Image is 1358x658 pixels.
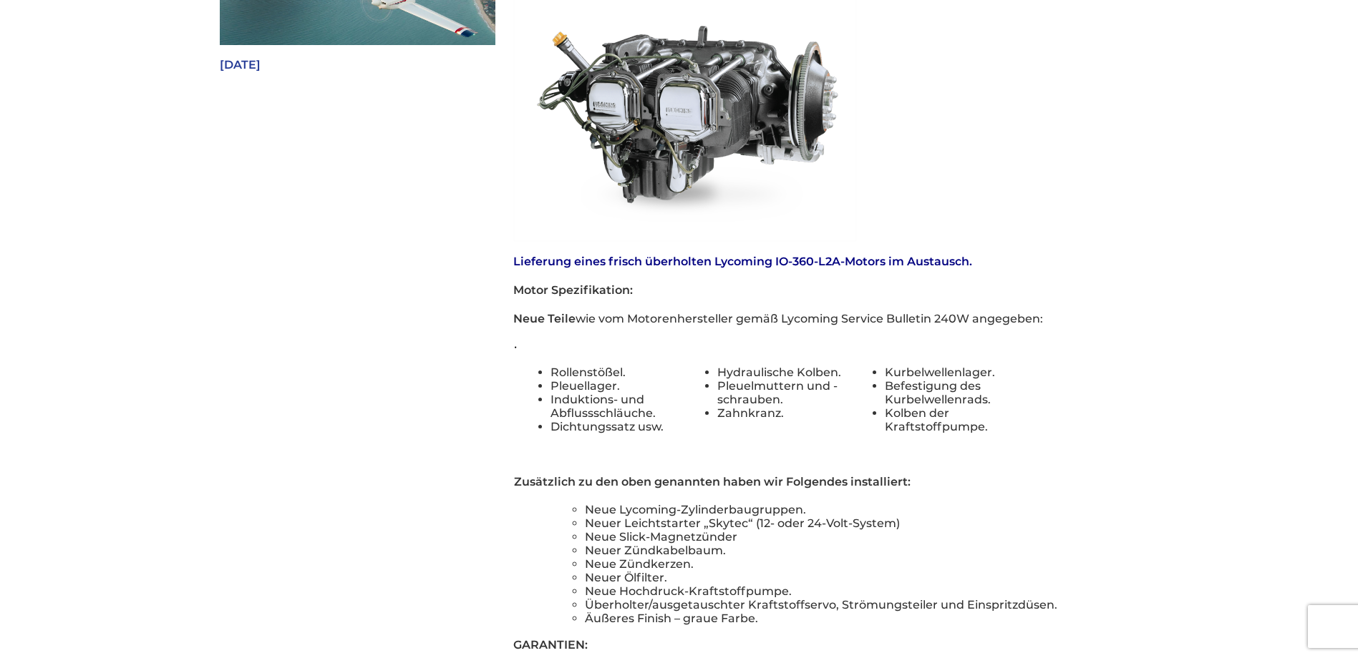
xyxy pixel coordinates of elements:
[513,255,972,268] strong: Lieferung eines frisch überholten Lycoming IO-360-L2A-Motors im Austausch.
[513,312,576,325] strong: Neue Teile
[585,612,1120,625] li: Äußeres Finish – graue Farbe.
[885,379,1012,406] li: Befestigung des Kurbelwellenrads.
[551,365,680,379] li: Rollenstößel.
[551,420,680,433] li: Dichtungssatz usw.
[551,379,680,393] li: Pleuellager.
[585,503,1120,516] li: Neue Lycoming-Zylinderbaugruppen.
[885,365,1012,379] li: Kurbelwellenlager.
[513,339,1014,503] td: ·
[585,584,1120,598] li: Neue Hochdruck-Kraftstoffpumpe.
[585,516,1120,530] li: Neuer Leichtstarter „Skytec“ (12- oder 24-Volt-System)
[513,638,588,652] strong: GARANTIEN:
[514,475,911,488] strong: Zusätzlich zu den oben genannten haben wir Folgendes installiert:
[585,557,1120,571] li: Neue Zündkerzen.
[585,598,1120,612] li: Überholter/ausgetauschter Kraftstoffservo, Strömungsteiler und Einspritzdüsen.
[551,393,680,420] li: Induktions- und Abflussschläuche.
[513,283,633,297] strong: Motor Spezifikation:
[717,406,847,420] li: Zahnkranz.
[717,379,847,406] li: Pleuelmuttern und -schrauben.
[885,406,1012,433] li: Kolben der Kraftstoffpumpe.
[717,365,847,379] li: Hydraulische Kolben.
[220,58,261,72] b: [DATE]
[513,310,1120,328] p: wie vom Motorenhersteller gemäß Lycoming Service Bulletin 240W angegeben:
[585,544,1120,557] li: Neuer Zündkabelbaum.
[585,571,1120,584] li: Neuer Ölfilter.
[585,530,1120,544] li: Neue Slick-Magnetzünder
